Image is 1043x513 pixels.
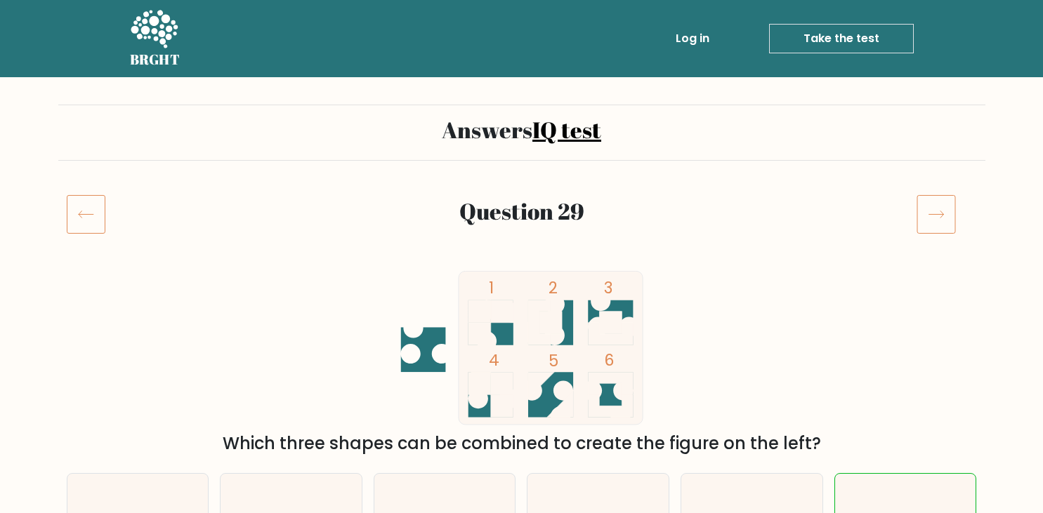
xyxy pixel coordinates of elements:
tspan: 5 [548,349,558,372]
tspan: 1 [488,277,493,299]
tspan: 2 [548,277,557,299]
h2: Answers [67,116,977,143]
h2: Question 29 [144,198,900,225]
tspan: 4 [488,349,499,372]
div: Which three shapes can be combined to create the figure on the left? [75,431,969,456]
a: IQ test [532,114,601,145]
tspan: 3 [603,277,612,299]
h5: BRGHT [130,51,181,68]
a: BRGHT [130,6,181,72]
a: Take the test [769,24,914,53]
tspan: 6 [603,349,613,372]
a: Log in [670,25,715,53]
